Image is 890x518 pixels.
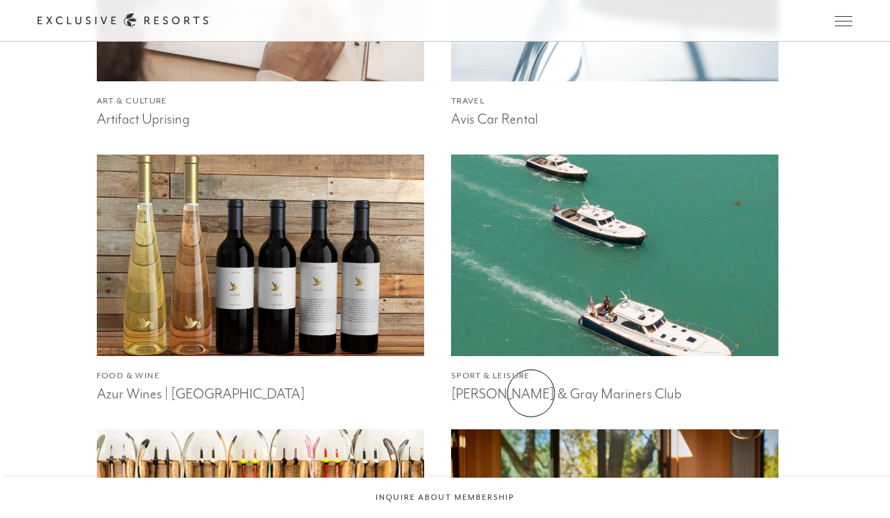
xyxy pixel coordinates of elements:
[97,155,424,402] a: Food & WineAzur Wines | [GEOGRAPHIC_DATA]
[451,155,778,402] a: Sport & Leisure[PERSON_NAME] & Gray Mariners Club
[97,370,424,382] h4: Food & Wine
[97,155,424,402] article: Learn More About Azur Wines | Napa Valley
[451,107,778,128] h3: Avis Car Rental
[451,382,778,402] h3: [PERSON_NAME] & Gray Mariners Club
[835,16,852,26] button: Open navigation
[451,95,778,107] h4: Travel
[97,382,424,402] h3: Azur Wines | [GEOGRAPHIC_DATA]
[451,370,778,382] h4: Sport & Leisure
[97,107,424,128] h3: Artifact Uprising
[451,155,778,402] article: Learn More About Barton & Gray Mariners Club
[97,95,424,107] h4: Art & Culture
